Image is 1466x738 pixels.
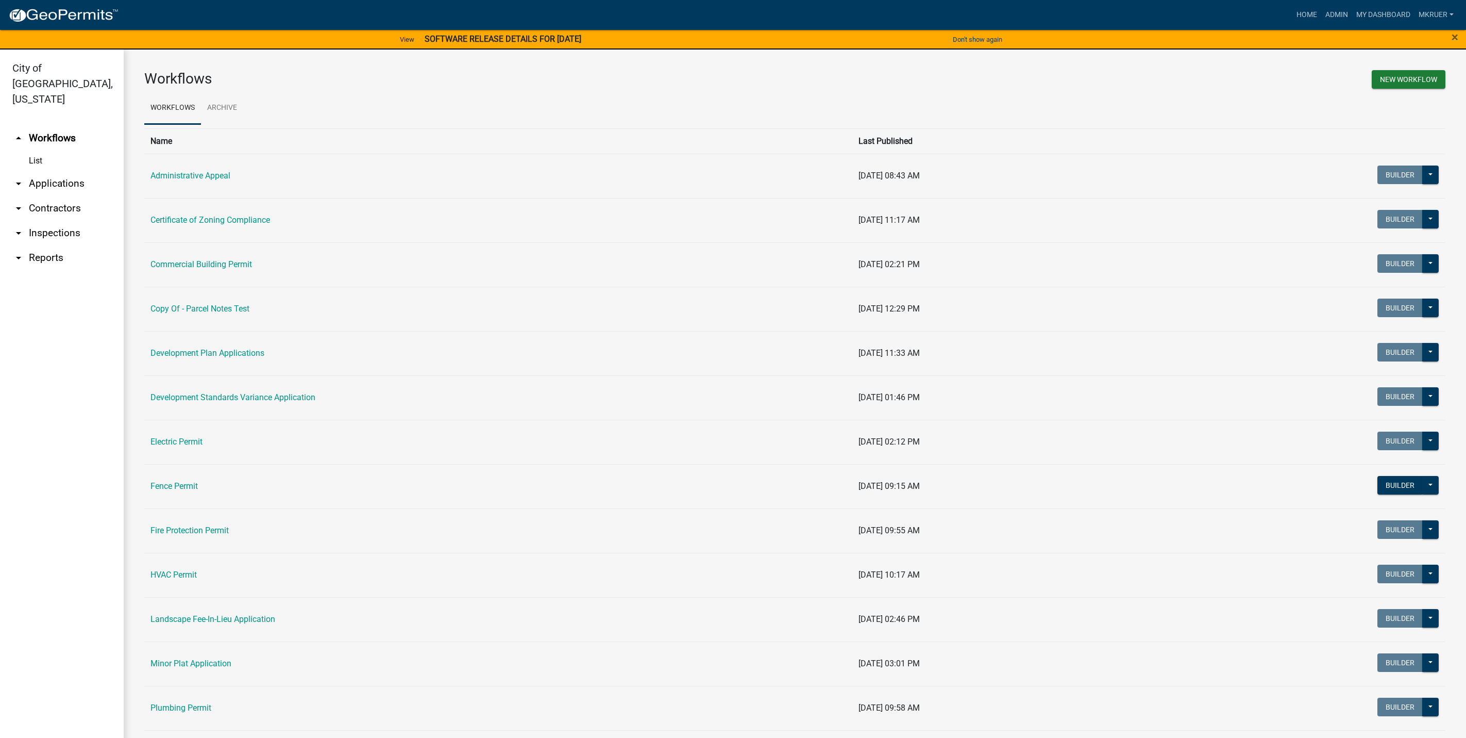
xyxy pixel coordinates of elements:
span: [DATE] 09:58 AM [858,703,920,713]
strong: SOFTWARE RELEASE DETAILS FOR [DATE] [425,34,581,44]
a: Certificate of Zoning Compliance [150,215,270,225]
a: Development Plan Applications [150,348,264,358]
button: Builder [1377,565,1423,583]
a: Plumbing Permit [150,703,211,713]
a: mkruer [1414,5,1458,25]
span: [DATE] 03:01 PM [858,659,920,668]
span: [DATE] 12:29 PM [858,304,920,314]
button: Don't show again [949,31,1006,48]
i: arrow_drop_down [12,227,25,239]
button: New Workflow [1372,70,1445,89]
a: Fire Protection Permit [150,526,229,535]
a: HVAC Permit [150,570,197,580]
a: Archive [201,92,243,125]
button: Builder [1377,432,1423,450]
a: Development Standards Variance Application [150,392,315,402]
span: [DATE] 02:46 PM [858,614,920,624]
a: Minor Plat Application [150,659,231,668]
i: arrow_drop_down [12,177,25,190]
span: [DATE] 09:15 AM [858,481,920,491]
a: Commercial Building Permit [150,259,252,269]
button: Close [1452,31,1458,43]
i: arrow_drop_down [12,252,25,264]
span: [DATE] 02:12 PM [858,437,920,447]
a: View [396,31,418,48]
span: [DATE] 11:17 AM [858,215,920,225]
span: [DATE] 02:21 PM [858,259,920,269]
a: Landscape Fee-In-Lieu Application [150,614,275,624]
i: arrow_drop_down [12,202,25,215]
button: Builder [1377,387,1423,406]
a: Home [1292,5,1321,25]
a: Copy Of - Parcel Notes Test [150,304,249,314]
th: Name [144,128,852,154]
span: [DATE] 08:43 AM [858,171,920,181]
a: My Dashboard [1352,5,1414,25]
a: Admin [1321,5,1352,25]
span: [DATE] 10:17 AM [858,570,920,580]
button: Builder [1377,210,1423,228]
i: arrow_drop_up [12,132,25,144]
button: Builder [1377,609,1423,628]
button: Builder [1377,653,1423,672]
button: Builder [1377,254,1423,273]
button: Builder [1377,698,1423,716]
th: Last Published [852,128,1147,154]
button: Builder [1377,520,1423,539]
a: Workflows [144,92,201,125]
a: Administrative Appeal [150,171,230,181]
button: Builder [1377,166,1423,184]
span: × [1452,30,1458,44]
a: Electric Permit [150,437,203,447]
span: [DATE] 11:33 AM [858,348,920,358]
button: Builder [1377,343,1423,362]
h3: Workflows [144,70,787,88]
button: Builder [1377,476,1423,495]
span: [DATE] 09:55 AM [858,526,920,535]
button: Builder [1377,299,1423,317]
a: Fence Permit [150,481,198,491]
span: [DATE] 01:46 PM [858,392,920,402]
